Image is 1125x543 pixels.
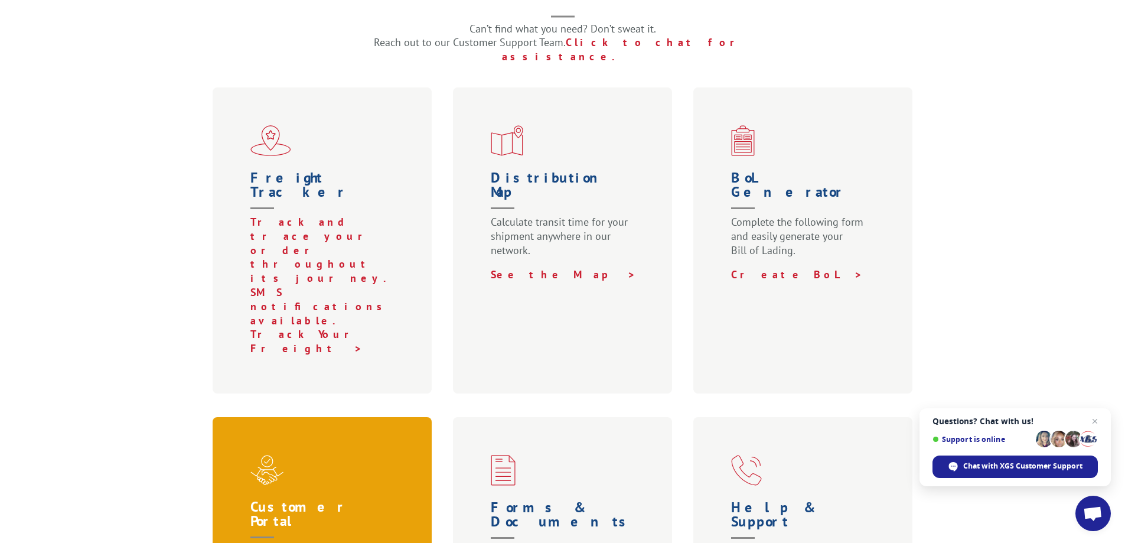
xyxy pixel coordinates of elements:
img: xgs-icon-distribution-map-red [491,125,523,156]
img: xgs-icon-partner-red (1) [250,455,283,485]
span: Close chat [1088,414,1102,428]
h1: BoL Generator [731,171,880,215]
a: Click to chat for assistance. [502,35,751,63]
a: Track Your Freight > [250,327,366,355]
h1: Distribution Map [491,171,640,215]
img: xgs-icon-credit-financing-forms-red [491,455,516,486]
p: Complete the following form and easily generate your Bill of Lading. [731,215,880,268]
img: xgs-icon-flagship-distribution-model-red [250,125,291,156]
div: Chat with XGS Customer Support [932,456,1098,478]
p: Calculate transit time for your shipment anywhere in our network. [491,215,640,268]
p: Can’t find what you need? Don’t sweat it. Reach out to our Customer Support Team. [327,22,799,64]
img: xgs-icon-bo-l-generator-red [731,125,755,156]
a: Create BoL > [731,268,863,281]
span: Questions? Chat with us! [932,417,1098,426]
h1: Freight Tracker [250,171,399,215]
span: Chat with XGS Customer Support [963,461,1082,472]
a: See the Map > [491,268,636,281]
span: Support is online [932,435,1032,444]
div: Open chat [1075,496,1111,531]
img: xgs-icon-help-and-support-red [731,455,762,486]
p: Track and trace your order throughout its journey. SMS notifications available. [250,215,399,327]
a: Freight Tracker Track and trace your order throughout its journey. SMS notifications available. [250,171,399,327]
